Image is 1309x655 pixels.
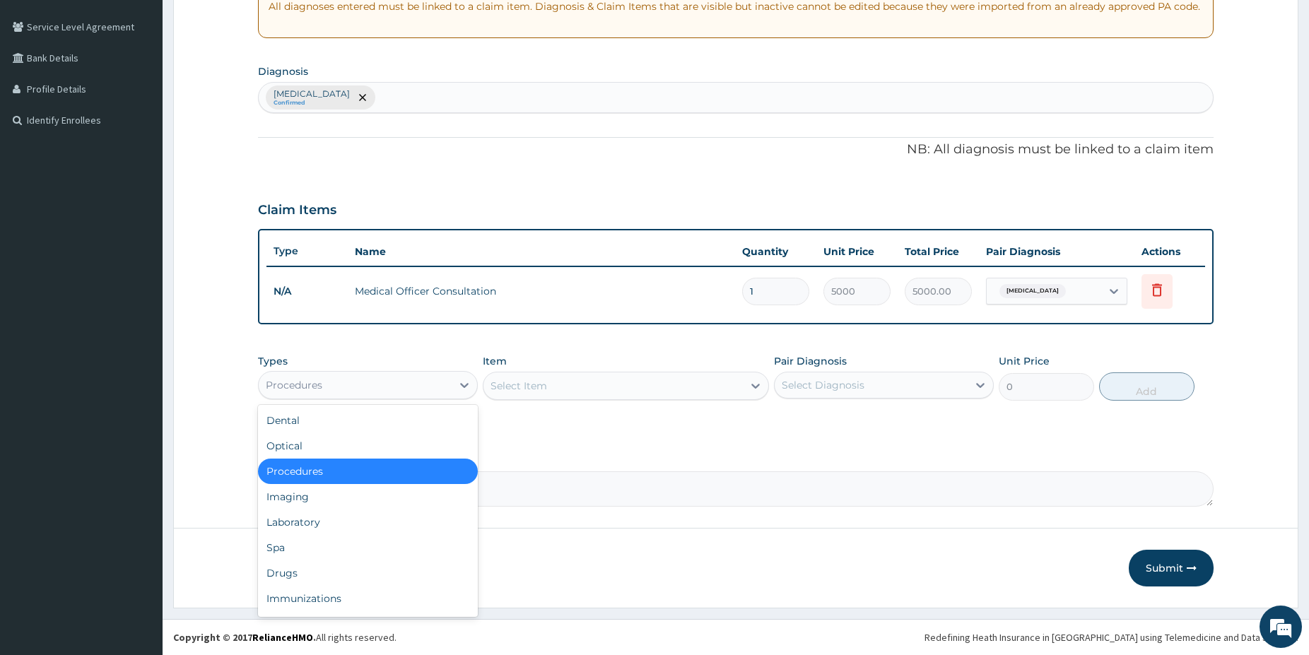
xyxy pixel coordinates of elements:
[266,238,348,264] th: Type
[274,88,350,100] p: [MEDICAL_DATA]
[258,560,478,586] div: Drugs
[274,100,350,107] small: Confirmed
[356,91,369,104] span: remove selection option
[258,141,1214,159] p: NB: All diagnosis must be linked to a claim item
[816,237,898,266] th: Unit Price
[483,354,507,368] label: Item
[348,277,735,305] td: Medical Officer Consultation
[258,408,478,433] div: Dental
[258,459,478,484] div: Procedures
[924,630,1298,644] div: Redefining Heath Insurance in [GEOGRAPHIC_DATA] using Telemedicine and Data Science!
[979,237,1134,266] th: Pair Diagnosis
[258,452,1214,464] label: Comment
[258,535,478,560] div: Spa
[258,509,478,535] div: Laboratory
[491,379,547,393] div: Select Item
[735,237,816,266] th: Quantity
[74,79,237,98] div: Chat with us now
[7,386,269,435] textarea: Type your message and hit 'Enter'
[232,7,266,41] div: Minimize live chat window
[258,203,336,218] h3: Claim Items
[258,433,478,459] div: Optical
[898,237,979,266] th: Total Price
[266,378,322,392] div: Procedures
[173,631,316,644] strong: Copyright © 2017 .
[258,586,478,611] div: Immunizations
[1099,372,1194,401] button: Add
[163,619,1309,655] footer: All rights reserved.
[999,354,1050,368] label: Unit Price
[999,284,1066,298] span: [MEDICAL_DATA]
[258,484,478,509] div: Imaging
[1134,237,1205,266] th: Actions
[1129,550,1214,586] button: Submit
[348,237,735,266] th: Name
[258,355,288,367] label: Types
[252,631,313,644] a: RelianceHMO
[266,278,348,305] td: N/A
[26,71,57,106] img: d_794563401_company_1708531726252_794563401
[258,611,478,637] div: Others
[774,354,847,368] label: Pair Diagnosis
[258,64,308,78] label: Diagnosis
[782,378,864,392] div: Select Diagnosis
[82,178,195,321] span: We're online!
